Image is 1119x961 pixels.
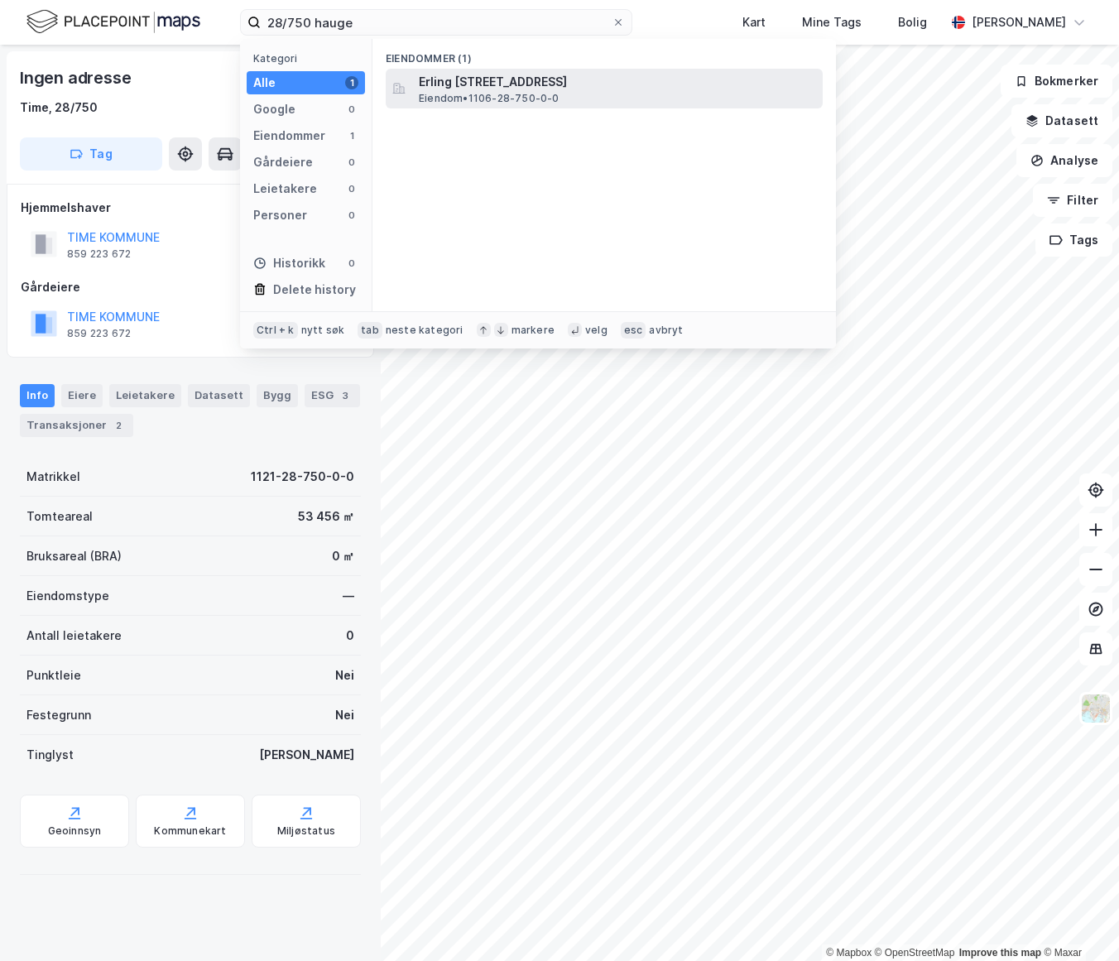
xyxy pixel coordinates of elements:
img: Z [1080,693,1112,724]
div: Hjemmelshaver [21,198,360,218]
div: Datasett [188,384,250,407]
input: Søk på adresse, matrikkel, gårdeiere, leietakere eller personer [261,10,612,35]
div: Leietakere [253,179,317,199]
img: logo.f888ab2527a4732fd821a326f86c7f29.svg [26,7,200,36]
div: Google [253,99,295,119]
div: neste kategori [386,324,463,337]
div: 0 [345,156,358,169]
div: Leietakere [109,384,181,407]
div: 0 [345,209,358,222]
span: Eiendom • 1106-28-750-0-0 [419,92,559,105]
div: avbryt [649,324,683,337]
div: 2 [110,417,127,434]
div: 859 223 672 [67,327,131,340]
div: Tomteareal [26,507,93,526]
div: 0 [345,182,358,195]
button: Filter [1033,184,1112,217]
div: 1 [345,76,358,89]
a: Mapbox [826,947,872,959]
div: Info [20,384,55,407]
iframe: Chat Widget [1036,882,1119,961]
span: Erling [STREET_ADDRESS] [419,72,816,92]
div: Eiere [61,384,103,407]
div: Gårdeiere [253,152,313,172]
div: Historikk [253,253,325,273]
div: Punktleie [26,665,81,685]
button: Analyse [1016,144,1112,177]
button: Bokmerker [1001,65,1112,98]
div: tab [358,322,382,339]
div: Antall leietakere [26,626,122,646]
div: Kart [742,12,766,32]
div: Bygg [257,384,298,407]
div: esc [621,322,646,339]
div: Ctrl + k [253,322,298,339]
div: Eiendommer [253,126,325,146]
div: Nei [335,705,354,725]
div: 0 [345,257,358,270]
div: Festegrunn [26,705,91,725]
div: Eiendomstype [26,586,109,606]
div: Nei [335,665,354,685]
div: Personer [253,205,307,225]
div: Gårdeiere [21,277,360,297]
div: Bolig [898,12,927,32]
div: Matrikkel [26,467,80,487]
div: markere [511,324,555,337]
div: Transaksjoner [20,414,133,437]
button: Datasett [1011,104,1112,137]
div: 1121-28-750-0-0 [251,467,354,487]
div: 3 [337,387,353,404]
div: Kommunekart [154,824,226,838]
div: Ingen adresse [20,65,134,91]
div: 1 [345,129,358,142]
div: 0 [345,103,358,116]
div: 859 223 672 [67,247,131,261]
div: [PERSON_NAME] [259,745,354,765]
div: Kategori [253,52,365,65]
div: 0 ㎡ [332,546,354,566]
div: nytt søk [301,324,345,337]
a: OpenStreetMap [875,947,955,959]
div: Eiendommer (1) [372,39,836,69]
div: Kontrollprogram for chat [1036,882,1119,961]
div: 0 [346,626,354,646]
div: 53 456 ㎡ [298,507,354,526]
div: Miljøstatus [277,824,335,838]
div: ESG [305,384,360,407]
div: [PERSON_NAME] [972,12,1066,32]
div: — [343,586,354,606]
div: Bruksareal (BRA) [26,546,122,566]
div: Tinglyst [26,745,74,765]
div: Geoinnsyn [48,824,102,838]
button: Tag [20,137,162,171]
div: velg [585,324,608,337]
div: Time, 28/750 [20,98,98,118]
div: Delete history [273,280,356,300]
a: Improve this map [959,947,1041,959]
div: Alle [253,73,276,93]
div: Mine Tags [802,12,862,32]
button: Tags [1035,223,1112,257]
